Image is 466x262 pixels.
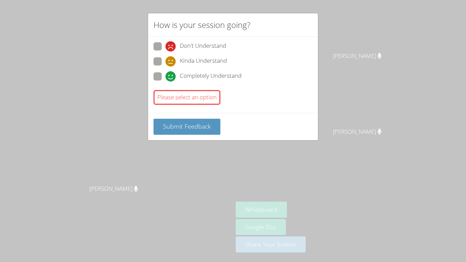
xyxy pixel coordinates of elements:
button: Submit Feedback [154,119,220,135]
h2: How is your session going? [154,19,250,31]
span: Completely Understand [180,71,242,82]
div: Please select an option [154,90,220,105]
span: Don't Understand [180,41,226,52]
span: Submit Feedback [163,122,211,130]
span: Kinda Understand [180,56,227,67]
